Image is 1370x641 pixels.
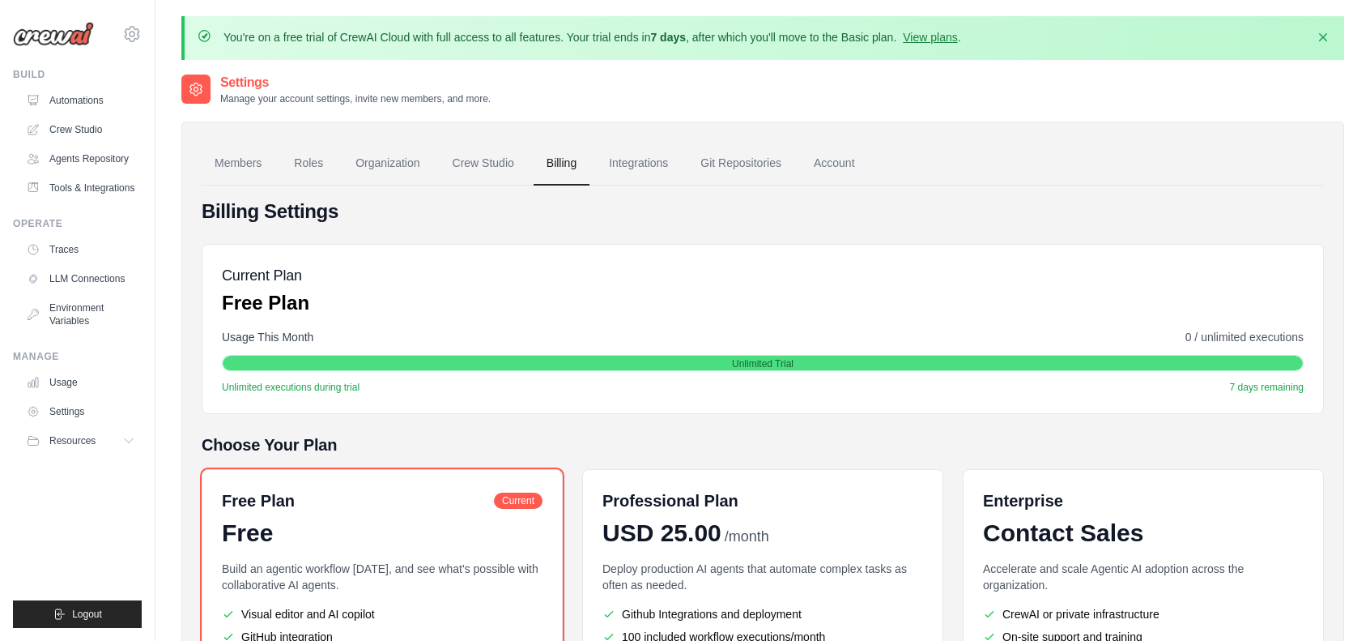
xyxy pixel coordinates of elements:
span: 0 / unlimited executions [1185,329,1304,345]
div: Operate [13,217,142,230]
p: Build an agentic workflow [DATE], and see what's possible with collaborative AI agents. [222,561,542,593]
a: Traces [19,237,142,263]
span: Logout [72,608,102,621]
li: CrewAI or private infrastructure [983,606,1304,622]
h6: Enterprise [983,489,1304,512]
span: Current [494,493,542,509]
h5: Current Plan [222,264,309,287]
a: Crew Studio [19,117,142,143]
a: Tools & Integrations [19,175,142,201]
div: Contact Sales [983,519,1304,548]
a: Settings [19,399,142,425]
button: Logout [13,600,142,628]
a: Environment Variables [19,295,142,334]
strong: 7 days [650,31,686,44]
a: Agents Repository [19,146,142,172]
span: USD 25.00 [602,519,721,548]
a: Crew Studio [440,142,527,186]
a: Usage [19,370,142,395]
li: Visual editor and AI copilot [222,606,542,622]
a: Members [202,142,274,186]
p: You're on a free trial of CrewAI Cloud with full access to all features. Your trial ends in , aft... [223,29,961,45]
a: Git Repositories [687,142,794,186]
a: Roles [281,142,336,186]
div: Manage [13,350,142,363]
span: Usage This Month [222,329,313,345]
button: Resources [19,428,142,454]
span: Unlimited executions during trial [222,381,360,394]
a: Integrations [596,142,681,186]
li: Github Integrations and deployment [602,606,923,622]
h6: Professional Plan [602,489,738,512]
a: Account [801,142,868,186]
div: Free [222,519,542,548]
a: View plans [903,31,957,44]
h6: Free Plan [222,489,295,512]
span: Resources [49,434,96,447]
span: Unlimited Trial [732,357,793,370]
h2: Settings [220,73,491,92]
img: Logo [13,22,94,46]
h4: Billing Settings [202,199,1324,224]
a: LLM Connections [19,266,142,292]
h5: Choose Your Plan [202,434,1324,456]
div: Build [13,68,142,81]
p: Free Plan [222,290,309,316]
a: Billing [534,142,589,186]
p: Manage your account settings, invite new members, and more. [220,92,491,105]
p: Deploy production AI agents that automate complex tasks as often as needed. [602,561,923,593]
span: 7 days remaining [1230,381,1304,394]
p: Accelerate and scale Agentic AI adoption across the organization. [983,561,1304,593]
span: /month [725,526,769,548]
a: Automations [19,88,142,113]
a: Organization [342,142,432,186]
